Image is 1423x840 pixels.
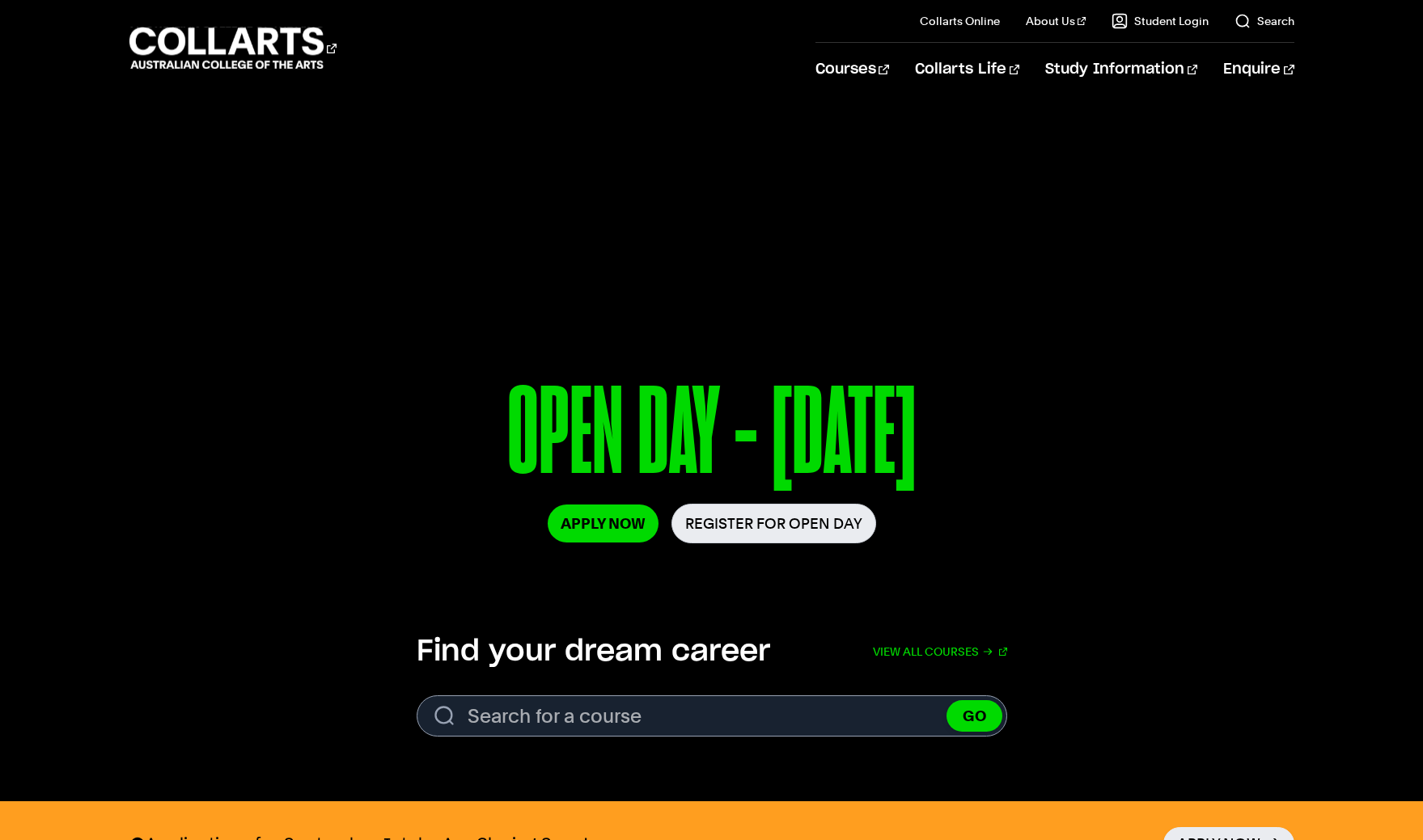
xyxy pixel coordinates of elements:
[417,634,770,669] h2: Find your dream career
[947,700,1002,732] button: GO
[417,695,1007,737] input: Search for a course
[250,370,1173,504] p: OPEN DAY - [DATE]
[815,43,889,96] a: Courses
[1112,13,1209,29] a: Student Login
[1045,43,1197,96] a: Study Information
[1223,43,1294,96] a: Enquire
[671,504,876,543] a: Register for Open Day
[417,695,1007,737] form: Search
[1235,13,1294,29] a: Search
[548,504,659,542] a: Apply Now
[129,25,337,71] div: Go to homepage
[920,13,1000,29] a: Collarts Online
[873,634,1007,669] a: View all courses
[915,43,1019,96] a: Collarts Life
[1026,13,1086,29] a: About Us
